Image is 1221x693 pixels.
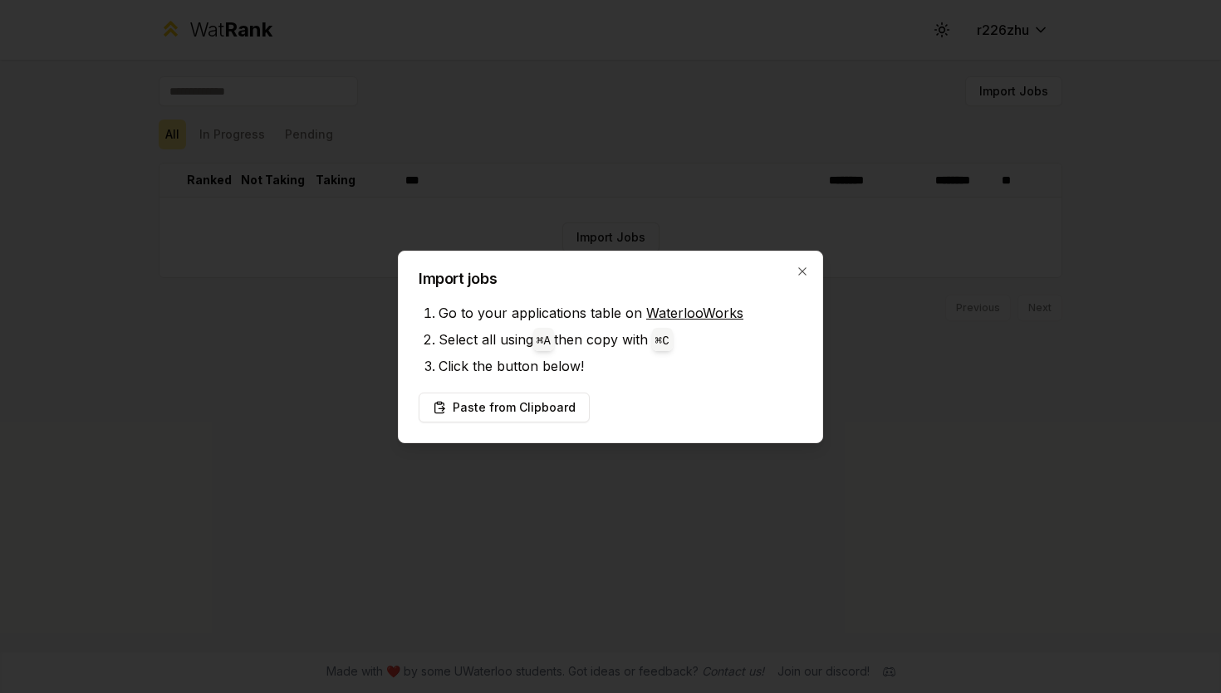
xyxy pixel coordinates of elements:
[419,271,802,286] h2: Import jobs
[439,300,802,326] li: Go to your applications table on
[537,334,551,348] code: ⌘ A
[439,353,802,379] li: Click the button below!
[655,334,669,348] code: ⌘ C
[419,393,590,422] button: Paste from Clipboard
[646,305,743,321] a: WaterlooWorks
[439,326,802,353] li: Select all using then copy with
